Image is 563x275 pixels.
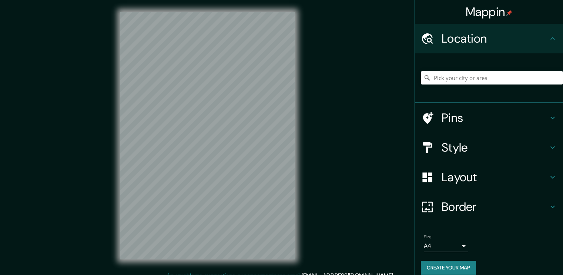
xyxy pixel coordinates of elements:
button: Create your map [421,261,476,275]
h4: Layout [442,170,548,185]
div: Style [415,133,563,162]
h4: Mappin [466,4,513,19]
iframe: Help widget launcher [497,246,555,267]
input: Pick your city or area [421,71,563,85]
h4: Style [442,140,548,155]
h4: Pins [442,110,548,125]
div: Pins [415,103,563,133]
div: Border [415,192,563,222]
canvas: Map [120,12,295,259]
img: pin-icon.png [506,10,512,16]
h4: Border [442,199,548,214]
label: Size [424,234,432,240]
div: Location [415,24,563,53]
div: Layout [415,162,563,192]
div: A4 [424,240,468,252]
h4: Location [442,31,548,46]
